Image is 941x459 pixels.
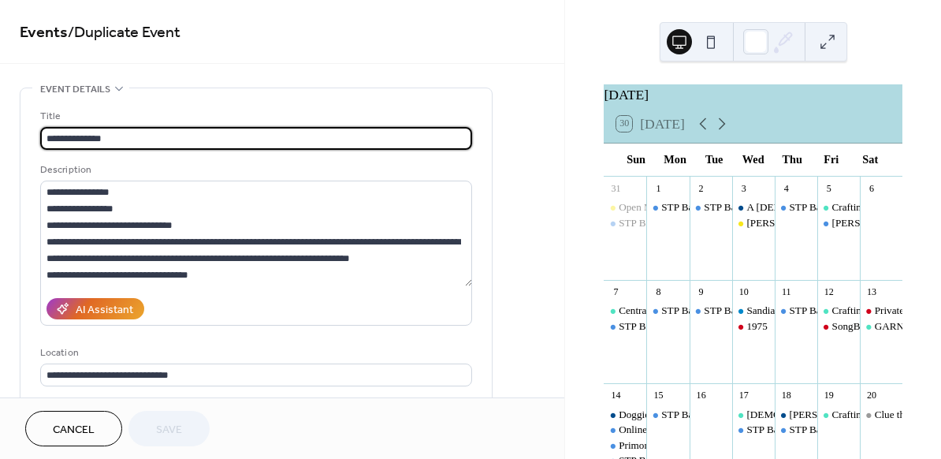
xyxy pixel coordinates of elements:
div: Clue the Movie [875,408,939,422]
div: SongBird Rehearsal [832,319,916,334]
div: Online Silent Auction for Campout for the cause ends [619,423,842,437]
div: [DATE] [604,84,902,105]
div: STP Baby with the bath water rehearsals [646,200,689,215]
div: Thu [772,144,812,176]
div: 6 [865,181,878,195]
span: Cancel [53,422,95,438]
div: 1975 [746,319,767,334]
div: Location [40,345,469,361]
a: Events [20,17,68,48]
div: Clue the Movie [860,408,902,422]
div: 1975 [732,319,775,334]
div: STP Baby with the bath water rehearsals [661,304,830,318]
div: STP Baby with the bath water rehearsals [646,408,689,422]
div: Sandia Hearing Aid Center [746,304,858,318]
div: Salida Moth Mixed ages auditions [817,216,860,230]
div: STP Baby with the bath water rehearsals [619,216,787,230]
div: STP Baby with the bath water rehearsals [690,200,732,215]
div: 3 [737,181,750,195]
div: AI Assistant [76,302,133,319]
div: Online Silent Auction for Campout for the cause ends [604,423,646,437]
div: Wed [734,144,773,176]
div: STP Baby with the bath water rehearsals [604,216,646,230]
div: Reed Foehl [775,408,817,422]
div: Crafting Circle [832,304,895,318]
div: Mon [656,144,695,176]
div: STP Baby with the bath water rehearsals [619,319,787,334]
div: STP Baby with the bath water rehearsals [775,304,817,318]
div: STP Baby with the bath water rehearsals [775,423,817,437]
div: 31 [609,181,623,195]
div: 10 [737,285,750,299]
div: 19 [822,389,835,402]
div: 17 [737,389,750,402]
div: Tue [694,144,734,176]
div: Sun [616,144,656,176]
div: Primordial Sound Meditation with [PERSON_NAME] [619,438,846,453]
div: Sat [850,144,890,176]
div: 9 [694,285,708,299]
div: STP Baby with the bath water rehearsals [646,304,689,318]
div: 16 [694,389,708,402]
div: Crafting Circle [817,200,860,215]
div: Title [40,108,469,125]
button: Cancel [25,411,122,446]
div: STP Baby with the bath water rehearsals [704,304,872,318]
div: 8 [652,285,665,299]
div: Crafting Circle [817,408,860,422]
div: Crafting Circle [817,304,860,318]
div: Open Mic [619,200,660,215]
div: STP Baby with the bath water rehearsals [775,200,817,215]
div: Crafting Circle [832,408,895,422]
div: 5 [822,181,835,195]
div: 18 [779,389,793,402]
div: 2 [694,181,708,195]
div: STP Baby with the bath water rehearsals [690,304,732,318]
div: Sandia Hearing Aid Center [732,304,775,318]
div: 15 [652,389,665,402]
div: STP Baby with the bath water rehearsals [732,423,775,437]
div: Primordial Sound Meditation with Priti Chanda Klco [604,438,646,453]
div: Open Mic [604,200,646,215]
div: 14 [609,389,623,402]
div: 20 [865,389,878,402]
div: 13 [865,285,878,299]
div: STP Baby with the bath water rehearsals [746,423,915,437]
div: SongBird Rehearsal [817,319,860,334]
div: Matt Flinner Trio opening guest Briony Hunn [732,216,775,230]
div: [PERSON_NAME] [790,408,872,422]
div: GARNA presents Colorado Environmental Film Fest [860,319,902,334]
div: Fri [812,144,851,176]
div: Central Colorado Humanist [604,304,646,318]
div: Private rehearsal [860,304,902,318]
span: Event details [40,81,110,98]
div: 11 [779,285,793,299]
div: 1 [652,181,665,195]
div: Description [40,162,469,178]
div: Central [US_STATE] Humanist [619,304,750,318]
button: AI Assistant [46,298,144,319]
div: A Church Board Meeting [732,200,775,215]
span: / Duplicate Event [68,17,180,48]
div: Doggie Market [619,408,682,422]
div: 4 [779,181,793,195]
div: STP Baby with the bath water rehearsals [661,200,830,215]
div: 7 [609,285,623,299]
div: 12 [822,285,835,299]
div: STP Baby with the bath water rehearsals [661,408,830,422]
div: Doggie Market [604,408,646,422]
div: STP Baby with the bath water rehearsals [704,200,872,215]
div: A [DEMOGRAPHIC_DATA] Board Meeting [746,200,936,215]
div: Shamanic Healing Circle with Sarah Sol [732,408,775,422]
div: Crafting Circle [832,200,895,215]
div: STP Baby with the bath water rehearsals [604,319,646,334]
